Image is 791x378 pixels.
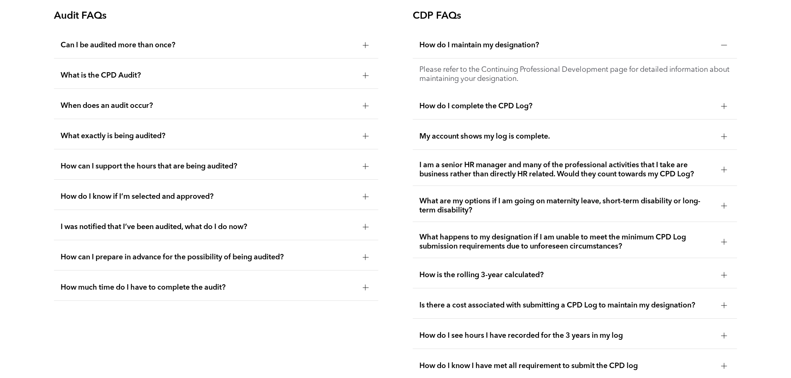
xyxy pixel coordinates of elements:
span: How is the rolling 3-year calculated? [419,271,715,280]
span: Audit FAQs [54,11,107,21]
span: I am a senior HR manager and many of the professional activities that I take are business rather ... [419,161,715,179]
span: Is there a cost associated with submitting a CPD Log to maintain my designation? [419,301,715,310]
span: What is the CPD Audit? [61,71,356,80]
span: How do I complete the CPD Log? [419,102,715,111]
span: My account shows my log is complete. [419,132,715,141]
span: Can I be audited more than once? [61,41,356,50]
span: When does an audit occur? [61,101,356,110]
span: How do I know if I’m selected and approved? [61,192,356,201]
p: Please refer to the Continuing Professional Development page for detailed information about maint... [419,65,730,83]
span: How do I maintain my designation? [419,41,715,50]
span: How do I see hours I have recorded for the 3 years in my log [419,331,715,340]
span: What happens to my designation if I am unable to meet the minimum CPD Log submission requirements... [419,233,715,251]
span: How much time do I have to complete the audit? [61,283,356,292]
span: How do I know I have met all requirement to submit the CPD log [419,361,715,371]
span: How can I prepare in advance for the possibility of being audited? [61,253,356,262]
span: What are my options if I am going on maternity leave, short-term disability or long-term disability? [419,197,715,215]
span: What exactly is being audited? [61,132,356,141]
span: CDP FAQs [413,11,461,21]
span: How can I support the hours that are being audited? [61,162,356,171]
span: I was notified that I’ve been audited, what do I do now? [61,222,356,232]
